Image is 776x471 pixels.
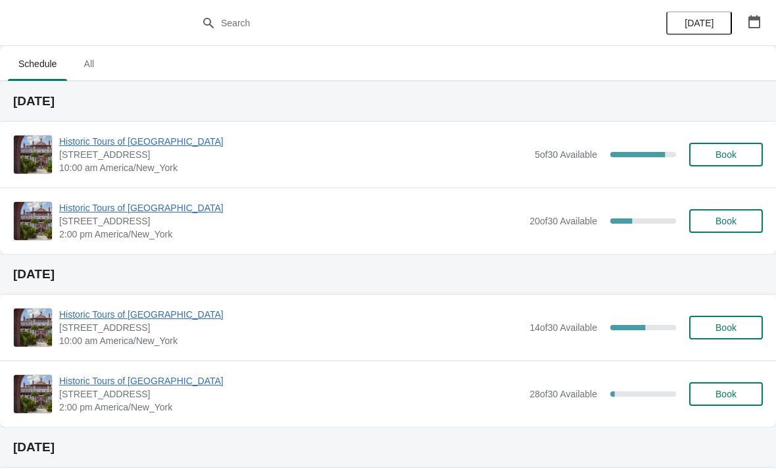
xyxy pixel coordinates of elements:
img: Historic Tours of Flagler College | 74 King Street, St. Augustine, FL, USA | 10:00 am America/New... [14,136,52,174]
span: Book [715,322,737,333]
h2: [DATE] [13,441,763,454]
img: Historic Tours of Flagler College | 74 King Street, St. Augustine, FL, USA | 10:00 am America/New... [14,309,52,347]
span: 10:00 am America/New_York [59,334,523,347]
button: Book [689,382,763,406]
span: Book [715,149,737,160]
span: Historic Tours of [GEOGRAPHIC_DATA] [59,308,523,321]
input: Search [220,11,582,35]
span: Historic Tours of [GEOGRAPHIC_DATA] [59,374,523,387]
img: Historic Tours of Flagler College | 74 King Street, St. Augustine, FL, USA | 2:00 pm America/New_... [14,375,52,413]
img: Historic Tours of Flagler College | 74 King Street, St. Augustine, FL, USA | 2:00 pm America/New_... [14,202,52,240]
span: 2:00 pm America/New_York [59,228,523,241]
button: Book [689,316,763,339]
span: 20 of 30 Available [529,216,597,226]
button: Book [689,143,763,166]
button: [DATE] [666,11,732,35]
span: [STREET_ADDRESS] [59,214,523,228]
span: Book [715,389,737,399]
span: Schedule [8,52,67,76]
span: 14 of 30 Available [529,322,597,333]
span: 5 of 30 Available [535,149,597,160]
span: [STREET_ADDRESS] [59,321,523,334]
h2: [DATE] [13,268,763,281]
span: 10:00 am America/New_York [59,161,528,174]
span: Historic Tours of [GEOGRAPHIC_DATA] [59,135,528,148]
button: Book [689,209,763,233]
span: 2:00 pm America/New_York [59,401,523,414]
span: [STREET_ADDRESS] [59,148,528,161]
h2: [DATE] [13,95,763,108]
span: All [72,52,105,76]
span: Historic Tours of [GEOGRAPHIC_DATA] [59,201,523,214]
span: Book [715,216,737,226]
span: [DATE] [685,18,714,28]
span: [STREET_ADDRESS] [59,387,523,401]
span: 28 of 30 Available [529,389,597,399]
